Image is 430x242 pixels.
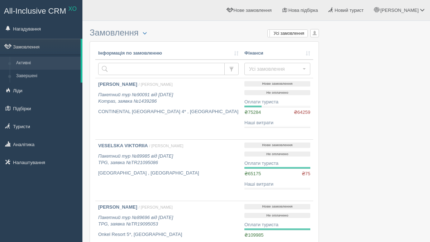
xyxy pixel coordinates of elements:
button: Усі замовлення [244,63,310,75]
div: Оплати туриста [244,160,310,167]
a: Активні [13,57,81,70]
i: Пакетний тур №90091 від [DATE] Kompas, заявка №1439286 [98,92,173,104]
p: [GEOGRAPHIC_DATA] , [GEOGRAPHIC_DATA] [98,170,239,177]
span: Усі замовлення [249,65,301,73]
a: All-Inclusive CRM XO [0,0,82,20]
label: Усі замовлення [268,30,307,37]
div: Оплати туриста [244,222,310,228]
span: / [PERSON_NAME] [139,82,173,87]
span: Новий турист [335,8,364,13]
span: ₴75284 [244,110,261,115]
span: ₴64259 [294,109,310,116]
h3: Замовлення [90,28,319,38]
span: Нова підбірка [288,8,318,13]
p: Нове замовлення [244,81,310,87]
span: / [PERSON_NAME] [149,144,183,148]
a: Інформація по замовленню [98,50,239,57]
i: Пакетний тур №89696 від [DATE] TPG, заявка №TR19095053 [98,215,173,227]
i: Пакетний тур №89985 від [DATE] TPG, заявка №TR21095086 [98,153,173,166]
a: Фінанси [244,50,310,57]
p: Нове замовлення [244,204,310,209]
div: Наші витрати [244,181,310,188]
b: [PERSON_NAME] [98,82,137,87]
span: ₴75 [302,171,310,177]
p: CONTINENTAL [GEOGRAPHIC_DATA] 4* , [GEOGRAPHIC_DATA] [98,108,239,115]
span: ₴109985 [244,232,263,238]
p: Не оплачено [244,152,310,157]
input: Пошук за номером замовлення, ПІБ або паспортом туриста [98,63,225,75]
p: Не оплачено [244,90,310,96]
span: Нове замовлення [234,8,272,13]
span: All-Inclusive CRM [4,6,66,15]
p: Onkel Resort 5*, [GEOGRAPHIC_DATA] [98,231,239,238]
a: [PERSON_NAME] / [PERSON_NAME] Пакетний тур №90091 від [DATE]Kompas, заявка №1439286 CONTINENTAL [... [95,78,242,139]
b: VESELSKA VIKTORIIA [98,143,148,148]
sup: XO [68,6,77,12]
span: [PERSON_NAME] [380,8,419,13]
a: VESELSKA VIKTORIIA / [PERSON_NAME] Пакетний тур №89985 від [DATE]TPG, заявка №TR21095086 [GEOGRAP... [95,140,242,201]
div: Оплати туриста [244,99,310,106]
span: ₴65175 [244,171,261,176]
p: Не оплачено [244,213,310,218]
p: Нове замовлення [244,143,310,148]
span: / [PERSON_NAME] [139,205,173,209]
a: Завершені [13,70,81,83]
div: Наші витрати [244,120,310,126]
b: [PERSON_NAME] [98,204,137,210]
